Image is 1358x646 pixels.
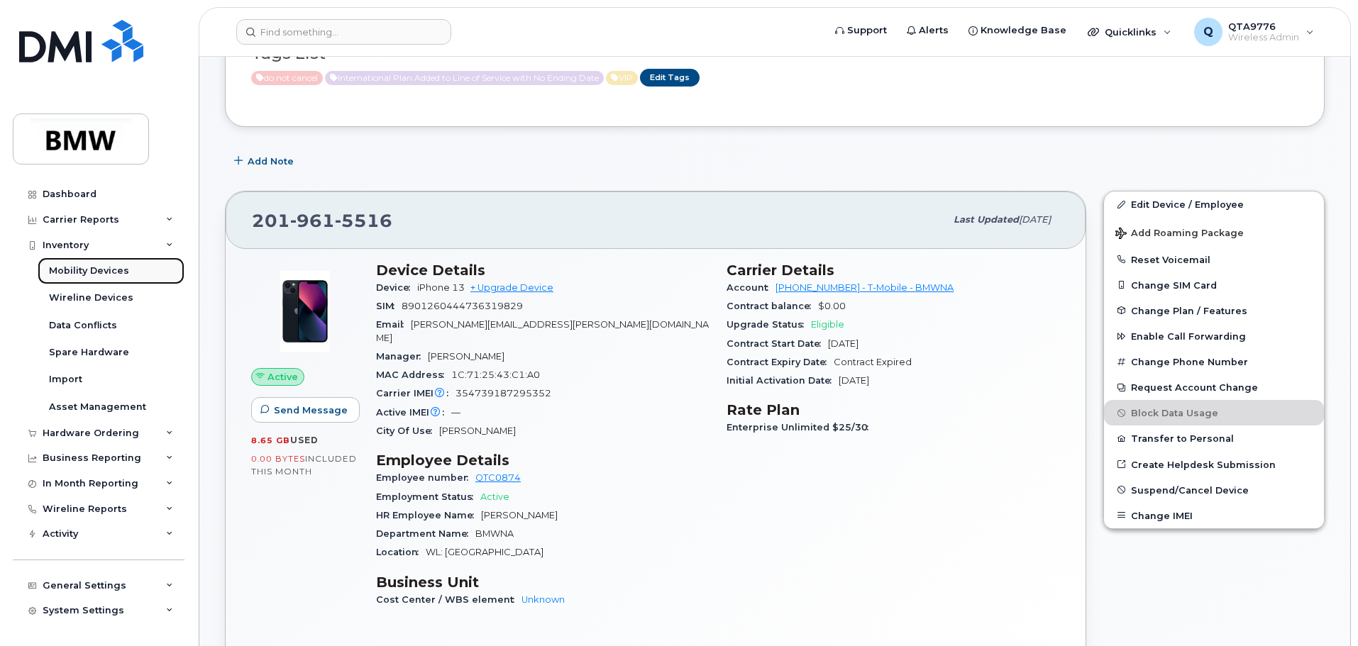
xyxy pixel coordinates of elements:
[727,422,876,433] span: Enterprise Unlimited $25/30
[456,388,551,399] span: 354739187295352
[470,282,553,293] a: + Upgrade Device
[376,388,456,399] span: Carrier IMEI
[481,510,558,520] span: [PERSON_NAME]
[727,301,818,311] span: Contract balance
[417,282,465,293] span: iPhone 13
[376,574,710,591] h3: Business Unit
[376,407,451,418] span: Active IMEI
[263,269,348,354] img: image20231002-3703462-1ig824h.jpeg
[727,319,811,330] span: Upgrade Status
[451,407,460,418] span: —
[1078,18,1181,46] div: Quicklinks
[1131,331,1246,342] span: Enable Call Forwarding
[428,351,504,362] span: [PERSON_NAME]
[1104,323,1324,349] button: Enable Call Forwarding
[727,375,839,386] span: Initial Activation Date
[606,71,638,85] span: Active
[225,148,306,174] button: Add Note
[251,45,1298,62] h3: Tags List
[811,319,844,330] span: Eligible
[1019,214,1051,225] span: [DATE]
[1104,425,1324,451] button: Transfer to Personal
[376,319,411,330] span: Email
[376,319,709,343] span: [PERSON_NAME][EMAIL_ADDRESS][PERSON_NAME][DOMAIN_NAME]
[480,491,509,502] span: Active
[1228,21,1299,32] span: QTA9776
[521,594,565,605] a: Unknown
[248,155,294,168] span: Add Note
[376,594,521,605] span: Cost Center / WBS element
[727,401,1060,418] h3: Rate Plan
[959,16,1076,45] a: Knowledge Base
[402,301,523,311] span: 8901260444736319829
[1104,477,1324,503] button: Suspend/Cancel Device
[426,547,543,557] span: WL: [GEOGRAPHIC_DATA]
[376,301,402,311] span: SIM
[834,357,912,367] span: Contract Expired
[376,425,439,436] span: City Of Use
[251,453,357,477] span: included this month
[236,19,451,45] input: Find something...
[825,16,897,45] a: Support
[1104,452,1324,477] a: Create Helpdesk Submission
[376,491,480,502] span: Employment Status
[475,472,521,483] a: QTC0874
[376,282,417,293] span: Device
[376,351,428,362] span: Manager
[451,369,540,380] span: 1C:71:25:43:C1:A0
[376,262,710,279] h3: Device Details
[1203,23,1213,40] span: Q
[1104,298,1324,323] button: Change Plan / Features
[1104,272,1324,298] button: Change SIM Card
[251,454,305,464] span: 0.00 Bytes
[775,282,954,293] a: [PHONE_NUMBER] - T-Mobile - BMWNA
[1115,228,1244,241] span: Add Roaming Package
[1131,305,1247,316] span: Change Plan / Features
[439,425,516,436] span: [PERSON_NAME]
[727,282,775,293] span: Account
[251,71,323,85] span: Active
[251,435,290,445] span: 8.65 GB
[335,210,392,231] span: 5516
[954,214,1019,225] span: Last updated
[325,71,604,85] span: Active
[376,369,451,380] span: MAC Address
[376,472,475,483] span: Employee number
[828,338,859,349] span: [DATE]
[376,452,710,469] h3: Employee Details
[727,338,828,349] span: Contract Start Date
[1105,26,1156,38] span: Quicklinks
[1104,374,1324,400] button: Request Account Change
[475,528,514,539] span: BMWNA
[274,403,348,417] span: Send Message
[1296,584,1347,635] iframe: Messenger Launcher
[839,375,869,386] span: [DATE]
[1131,484,1249,495] span: Suspend/Cancel Device
[1228,32,1299,43] span: Wireless Admin
[1104,247,1324,272] button: Reset Voicemail
[290,435,319,445] span: used
[376,528,475,539] span: Department Name
[919,23,949,38] span: Alerts
[1104,400,1324,425] button: Block Data Usage
[252,210,392,231] span: 201
[251,397,360,423] button: Send Message
[376,510,481,520] span: HR Employee Name
[727,357,834,367] span: Contract Expiry Date
[1104,218,1324,247] button: Add Roaming Package
[640,69,700,87] a: Edit Tags
[1104,349,1324,374] button: Change Phone Number
[818,301,846,311] span: $0.00
[290,210,335,231] span: 961
[1104,503,1324,528] button: Change IMEI
[267,370,298,384] span: Active
[376,547,426,557] span: Location
[981,23,1066,38] span: Knowledge Base
[727,262,1060,279] h3: Carrier Details
[1104,191,1324,217] a: Edit Device / Employee
[1184,18,1324,46] div: QTA9776
[897,16,959,45] a: Alerts
[847,23,887,38] span: Support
